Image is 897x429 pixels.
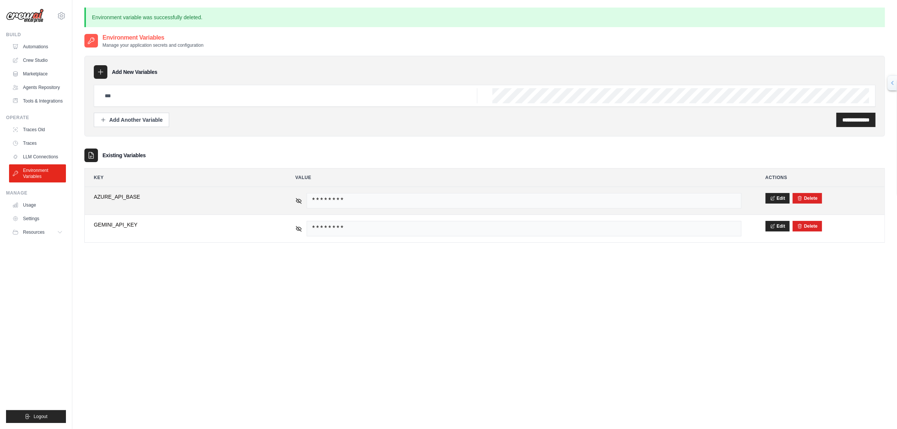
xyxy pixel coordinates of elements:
th: Value [286,169,750,187]
a: Settings [9,213,66,225]
a: Environment Variables [9,164,66,182]
img: Logo [6,9,44,23]
th: Key [85,169,280,187]
div: Add Another Variable [100,116,163,124]
a: Traces [9,137,66,149]
span: Logout [34,414,47,420]
a: Usage [9,199,66,211]
a: Crew Studio [9,54,66,66]
h3: Existing Variables [102,152,146,159]
button: Add Another Variable [94,113,169,127]
div: Build [6,32,66,38]
span: GEMINI_API_KEY [94,221,271,228]
th: Actions [756,169,885,187]
button: Logout [6,410,66,423]
h3: Add New Variables [112,68,157,76]
a: Automations [9,41,66,53]
p: Environment variable was successfully deleted. [84,8,885,27]
a: Traces Old [9,124,66,136]
button: Edit [766,193,790,204]
a: Marketplace [9,68,66,80]
p: Manage your application secrets and configuration [102,42,203,48]
button: Edit [766,221,790,231]
button: Resources [9,226,66,238]
span: Resources [23,229,44,235]
div: Operate [6,115,66,121]
h2: Environment Variables [102,33,203,42]
button: Delete [797,195,818,201]
a: Agents Repository [9,81,66,93]
div: Manage [6,190,66,196]
button: Delete [797,223,818,229]
span: AZURE_API_BASE [94,193,271,201]
a: Tools & Integrations [9,95,66,107]
a: LLM Connections [9,151,66,163]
